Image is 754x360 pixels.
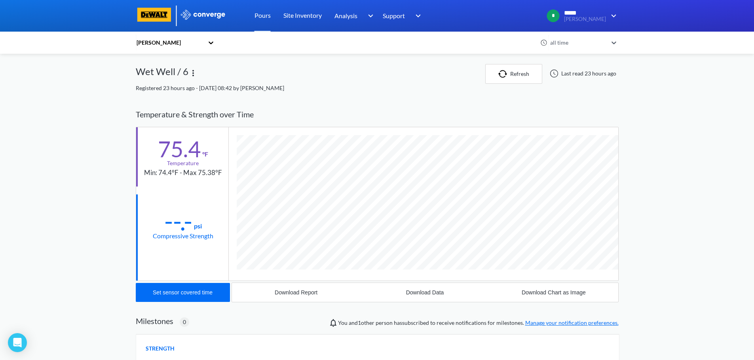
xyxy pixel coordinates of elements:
div: Min: 74.4°F - Max 75.38°F [144,168,222,178]
div: --.- [164,211,192,231]
img: downArrow.svg [410,11,423,21]
div: Download Chart as Image [522,289,586,296]
span: STRENGTH [146,344,175,353]
img: more.svg [188,68,198,78]
img: icon-clock.svg [540,39,547,46]
img: logo_ewhite.svg [180,9,226,20]
button: Set sensor covered time [136,283,230,302]
div: Wet Well / 6 [136,64,188,84]
span: 0 [183,318,186,326]
img: logo-dewalt.svg [136,8,173,22]
div: Temperature & Strength over Time [136,102,619,127]
img: notifications-icon.svg [329,318,338,328]
span: [PERSON_NAME] [564,16,606,22]
span: You and person has subscribed to receive notifications for milestones. [338,319,619,327]
h2: Milestones [136,316,173,326]
button: Download Data [361,283,489,302]
div: Temperature [167,159,199,168]
span: Registered 23 hours ago - [DATE] 08:42 by [PERSON_NAME] [136,85,284,91]
div: Open Intercom Messenger [8,333,27,352]
div: [PERSON_NAME] [136,38,204,47]
span: Analysis [334,11,357,21]
div: Set sensor covered time [153,289,213,296]
div: Download Report [275,289,317,296]
img: downArrow.svg [363,11,375,21]
button: Download Chart as Image [489,283,618,302]
a: Manage your notification preferences. [525,319,619,326]
div: Last read 23 hours ago [545,69,619,78]
button: Refresh [485,64,542,84]
div: Compressive Strength [153,231,213,241]
img: downArrow.svg [606,11,619,21]
button: Download Report [232,283,361,302]
div: Download Data [406,289,444,296]
img: icon-refresh.svg [498,70,510,78]
div: all time [548,38,608,47]
div: 75.4 [158,139,201,159]
span: Support [383,11,405,21]
span: Clay [358,319,374,326]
